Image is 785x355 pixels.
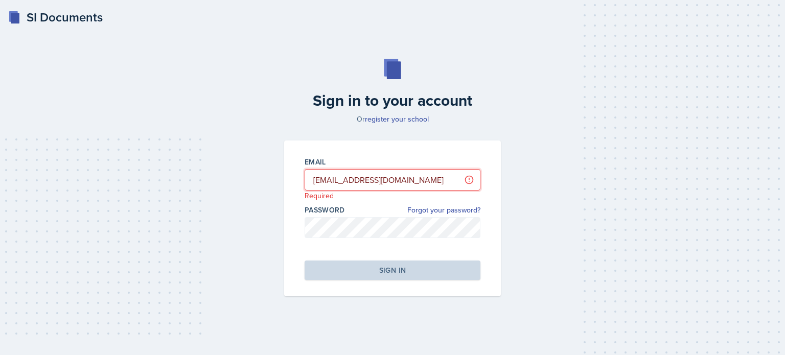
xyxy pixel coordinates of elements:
a: SI Documents [8,8,103,27]
button: Sign in [305,261,480,280]
p: Required [305,191,480,201]
p: Or [278,114,507,124]
div: Sign in [379,265,406,275]
label: Email [305,157,326,167]
a: register your school [365,114,429,124]
h2: Sign in to your account [278,91,507,110]
label: Password [305,205,345,215]
input: Email [305,169,480,191]
a: Forgot your password? [407,205,480,216]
